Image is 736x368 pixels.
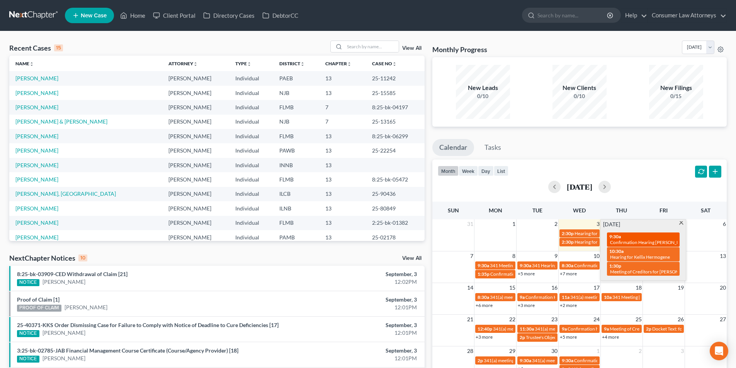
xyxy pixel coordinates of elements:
[319,230,366,244] td: 13
[289,354,417,362] div: 12:01PM
[438,166,459,176] button: month
[680,346,685,356] span: 3
[570,294,686,300] span: 341(a) meeting for [PERSON_NAME] & [PERSON_NAME]
[15,219,58,226] a: [PERSON_NAME]
[649,83,703,92] div: New Filings
[490,263,552,268] span: 341 Meeting [PERSON_NAME]
[638,346,643,356] span: 2
[273,230,319,244] td: PAMB
[551,283,558,292] span: 16
[273,71,319,85] td: PAEB
[719,251,727,261] span: 13
[660,207,668,214] span: Fri
[456,83,510,92] div: New Leads
[562,294,569,300] span: 11a
[229,86,273,100] td: Individual
[289,296,417,304] div: September, 3
[532,358,607,363] span: 341(a) meeting for [PERSON_NAME]
[596,346,600,356] span: 1
[15,190,116,197] a: [PERSON_NAME], [GEOGRAPHIC_DATA]
[347,62,352,66] i: unfold_more
[552,92,607,100] div: 0/10
[518,302,535,308] a: +3 more
[289,304,417,311] div: 12:01PM
[466,315,474,324] span: 21
[476,334,493,340] a: +3 more
[610,254,670,260] span: Hearing for Kellix Hermogene
[199,8,258,22] a: Directory Cases
[273,158,319,172] td: INNB
[609,248,624,254] span: 10:30a
[635,283,643,292] span: 18
[520,294,525,300] span: 9a
[162,100,229,114] td: [PERSON_NAME]
[235,61,252,66] a: Typeunfold_more
[289,329,417,337] div: 12:01PM
[609,234,621,239] span: 9:30a
[229,71,273,85] td: Individual
[366,187,425,201] td: 25-90436
[273,86,319,100] td: NJB
[478,263,489,268] span: 9:30a
[603,220,620,228] span: [DATE]
[532,263,650,268] span: 341 Hearing for [PERSON_NAME], [GEOGRAPHIC_DATA]
[478,271,490,277] span: 1:35p
[701,207,711,214] span: Sat
[508,346,516,356] span: 29
[162,216,229,230] td: [PERSON_NAME]
[677,283,685,292] span: 19
[229,129,273,143] td: Individual
[366,115,425,129] td: 25-13165
[15,118,107,125] a: [PERSON_NAME] & [PERSON_NAME]
[609,263,621,269] span: 1:30p
[719,315,727,324] span: 27
[289,270,417,278] div: September, 3
[593,283,600,292] span: 17
[229,216,273,230] td: Individual
[168,61,198,66] a: Attorneyunfold_more
[42,278,85,286] a: [PERSON_NAME]
[432,139,474,156] a: Calendar
[402,46,422,51] a: View All
[15,176,58,183] a: [PERSON_NAME]
[612,294,675,300] span: 341 Meeting [PERSON_NAME]
[512,219,516,229] span: 1
[574,358,662,363] span: Confirmation hearing for [PERSON_NAME]
[562,358,573,363] span: 9:30a
[42,329,85,337] a: [PERSON_NAME]
[29,62,34,66] i: unfold_more
[512,251,516,261] span: 8
[162,86,229,100] td: [PERSON_NAME]
[552,83,607,92] div: New Clients
[273,201,319,215] td: ILNB
[448,207,459,214] span: Sun
[273,216,319,230] td: FLMB
[15,147,58,154] a: [PERSON_NAME]
[17,296,59,303] a: Proof of Claim [1]
[42,354,85,362] a: [PERSON_NAME]
[162,71,229,85] td: [PERSON_NAME]
[568,326,706,332] span: Confirmation hearing for [DEMOGRAPHIC_DATA][PERSON_NAME]
[476,302,493,308] a: +6 more
[162,158,229,172] td: [PERSON_NAME]
[652,326,721,332] span: Docket Text: for [PERSON_NAME]
[466,219,474,229] span: 31
[722,219,727,229] span: 6
[710,342,728,360] div: Open Intercom Messenger
[469,251,474,261] span: 7
[319,187,366,201] td: 13
[17,347,238,354] a: 3:25-bk-02785-JAB Financial Management Course Certificate (Course/Agency Provider) [18]
[574,263,656,268] span: Confirmation Hearing [PERSON_NAME]
[520,358,531,363] span: 9:30a
[560,302,577,308] a: +2 more
[273,100,319,114] td: FLMB
[366,129,425,143] td: 8:25-bk-06299
[392,62,397,66] i: unfold_more
[273,172,319,187] td: FLMB
[229,187,273,201] td: Individual
[300,62,305,66] i: unfold_more
[604,326,609,332] span: 9a
[325,61,352,66] a: Chapterunfold_more
[17,330,39,337] div: NOTICE
[319,100,366,114] td: 7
